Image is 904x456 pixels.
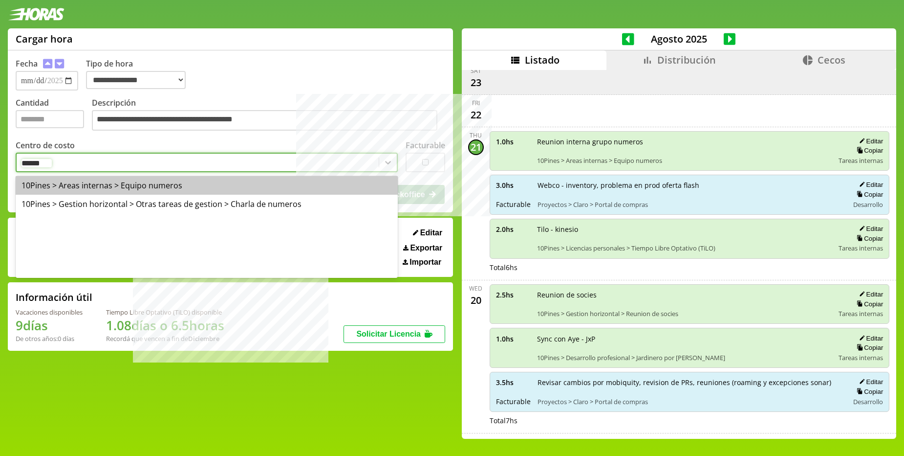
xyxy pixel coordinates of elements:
[468,293,484,308] div: 20
[856,225,883,233] button: Editar
[538,200,842,209] span: Proyectos > Claro > Portal de compras
[106,317,224,334] h1: 1.08 días o 6.5 horas
[490,416,890,425] div: Total 7 hs
[86,71,186,89] select: Tipo de hora
[537,156,832,165] span: 10Pines > Areas internas > Equipo numeros
[854,234,883,243] button: Copiar
[657,53,716,67] span: Distribución
[525,53,560,67] span: Listado
[537,244,832,252] span: 10Pines > Licencias personales > Tiempo Libre Optativo (TiLO)
[818,53,845,67] span: Cecos
[537,334,832,343] span: Sync con Aye - JxP
[410,244,442,252] span: Exportar
[468,75,484,91] div: 23
[839,353,883,362] span: Tareas internas
[409,258,441,267] span: Importar
[496,397,531,406] span: Facturable
[538,397,842,406] span: Proyectos > Claro > Portal de compras
[406,140,445,151] label: Facturable
[537,290,832,299] span: Reunion de socies
[839,156,883,165] span: Tareas internas
[496,290,530,299] span: 2.5 hs
[16,291,92,304] h2: Información útil
[854,300,883,308] button: Copiar
[344,325,445,343] button: Solicitar Licencia
[468,107,484,123] div: 22
[856,137,883,145] button: Editar
[496,200,531,209] span: Facturable
[537,137,832,146] span: Reunion interna grupo numeros
[16,97,92,133] label: Cantidad
[839,244,883,252] span: Tareas internas
[634,32,724,46] span: Agosto 2025
[496,334,530,343] span: 1.0 hs
[839,309,883,318] span: Tareas internas
[16,334,83,343] div: De otros años: 0 días
[496,181,531,190] span: 3.0 hs
[410,228,445,238] button: Editar
[538,378,842,387] span: Revisar cambios por mobiquity, revision de PRs, reuniones (roaming y excepciones sonar)
[400,243,445,253] button: Exportar
[92,97,445,133] label: Descripción
[356,330,421,338] span: Solicitar Licencia
[16,308,83,317] div: Vacaciones disponibles
[106,308,224,317] div: Tiempo Libre Optativo (TiLO) disponible
[854,343,883,352] button: Copiar
[92,110,437,131] textarea: Descripción
[8,8,65,21] img: logotipo
[468,139,484,155] div: 21
[16,110,84,128] input: Cantidad
[16,140,75,151] label: Centro de costo
[854,146,883,155] button: Copiar
[854,388,883,396] button: Copiar
[16,317,83,334] h1: 9 días
[472,99,480,107] div: Fri
[16,195,398,213] div: 10Pines > Gestion horizontal > Otras tareas de gestion > Charla de numeros
[16,58,38,69] label: Fecha
[470,131,482,139] div: Thu
[854,190,883,199] button: Copiar
[86,58,194,91] label: Tipo de hora
[462,70,896,437] div: scrollable content
[856,290,883,298] button: Editar
[490,263,890,272] div: Total 6 hs
[856,378,883,386] button: Editar
[496,225,530,234] span: 2.0 hs
[106,334,224,343] div: Recordá que vencen a fin de
[856,334,883,342] button: Editar
[538,181,842,190] span: Webco - inventory, problema en prod oferta flash
[853,200,883,209] span: Desarrollo
[420,228,442,237] span: Editar
[496,378,531,387] span: 3.5 hs
[853,397,883,406] span: Desarrollo
[188,334,219,343] b: Diciembre
[537,353,832,362] span: 10Pines > Desarrollo profesional > Jardinero por [PERSON_NAME]
[471,67,481,75] div: Sat
[537,309,832,318] span: 10Pines > Gestion horizontal > Reunion de socies
[16,32,73,46] h1: Cargar hora
[469,284,482,293] div: Wed
[537,225,832,234] span: Tilo - kinesio
[16,176,398,195] div: 10Pines > Areas internas > Equipo numeros
[496,137,530,146] span: 1.0 hs
[856,181,883,189] button: Editar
